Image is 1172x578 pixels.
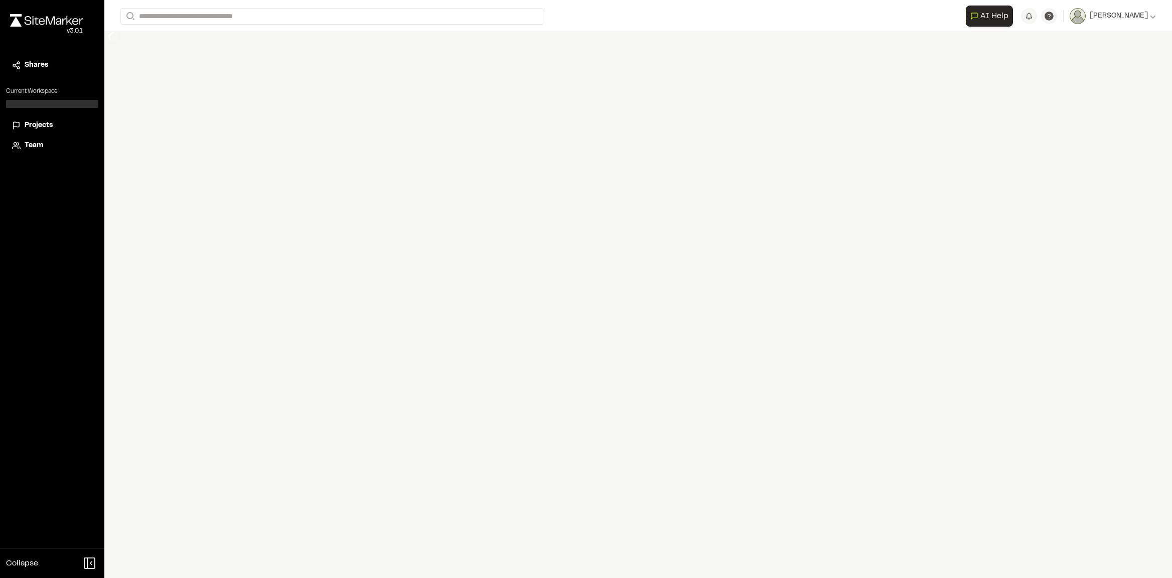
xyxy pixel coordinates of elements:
button: [PERSON_NAME] [1070,8,1156,24]
span: AI Help [980,10,1008,22]
button: Search [120,8,138,25]
img: User [1070,8,1086,24]
p: Current Workspace [6,87,98,96]
img: rebrand.png [10,14,83,27]
a: Team [12,140,92,151]
button: Open AI Assistant [966,6,1013,27]
span: Shares [25,60,48,71]
span: Team [25,140,43,151]
span: Projects [25,120,53,131]
span: [PERSON_NAME] [1090,11,1148,22]
a: Shares [12,60,92,71]
span: Collapse [6,557,38,569]
div: Open AI Assistant [966,6,1017,27]
div: Oh geez...please don't... [10,27,83,36]
a: Projects [12,120,92,131]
